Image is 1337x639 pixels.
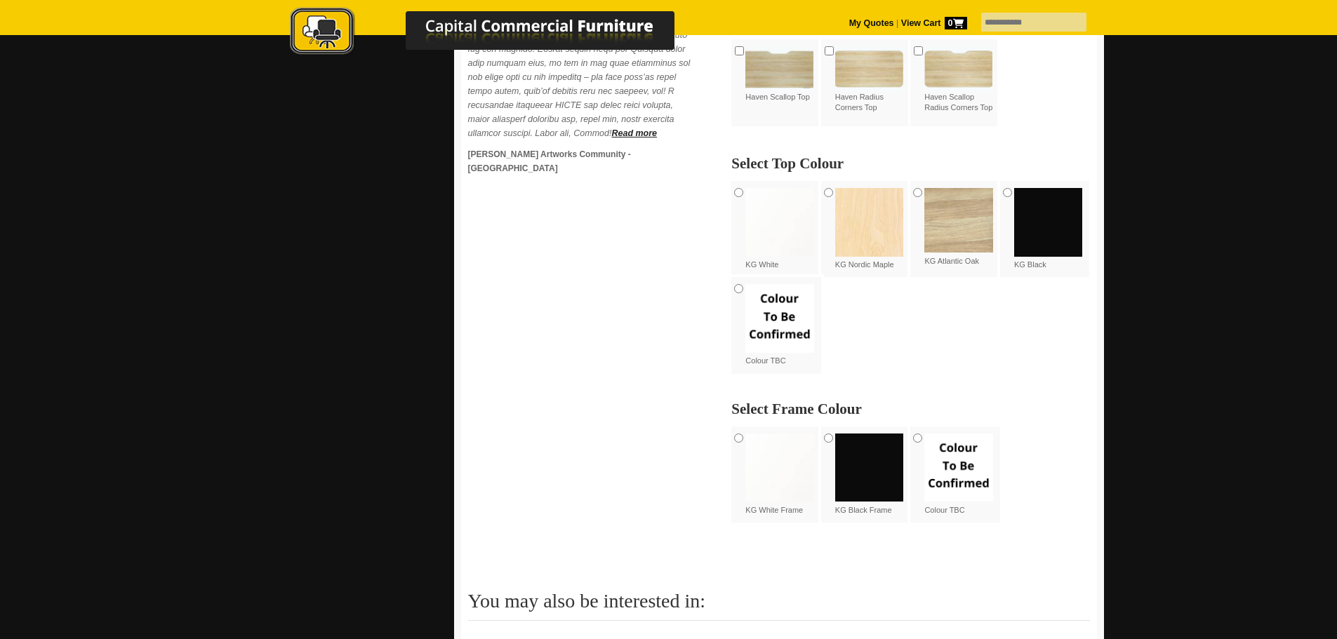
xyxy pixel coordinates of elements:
label: KG White [745,188,814,270]
span: 0 [945,17,967,29]
a: Read more [611,128,657,138]
a: View Cart0 [898,18,966,28]
label: KG White Frame [745,433,814,516]
img: Haven Scallop Top [745,46,813,92]
img: KG Nordic Maple [835,188,904,257]
label: KG Black Frame [835,433,904,516]
img: Colour TBC [745,284,814,353]
label: Haven Radius Corners Top [835,46,903,114]
h2: Select Frame Colour [731,402,1089,416]
label: KG Nordic Maple [835,188,904,270]
img: KG White Frame [745,433,814,502]
label: Colour TBC [745,284,814,366]
h2: You may also be interested in: [468,591,1090,621]
img: KG White [745,188,814,257]
img: Capital Commercial Furniture Logo [251,7,743,58]
label: KG Atlantic Oak [924,188,993,267]
label: Haven Scallop Radius Corners Top [924,46,992,114]
p: [PERSON_NAME] Artworks Community - [GEOGRAPHIC_DATA] [468,147,693,175]
label: KG Black [1014,188,1083,270]
img: Haven Scallop Radius Corners Top [924,46,992,92]
a: My Quotes [849,18,894,28]
img: KG Atlantic Oak [924,188,993,253]
img: Haven Radius Corners Top [835,46,903,92]
img: Colour TBC [924,433,993,502]
h2: Select Top Colour [731,156,1089,170]
img: KG Black Frame [835,433,904,502]
img: KG Black [1014,188,1083,257]
label: Colour TBC [924,433,993,516]
strong: View Cart [901,18,967,28]
a: Capital Commercial Furniture Logo [251,7,743,62]
label: Haven Scallop Top [745,46,813,102]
